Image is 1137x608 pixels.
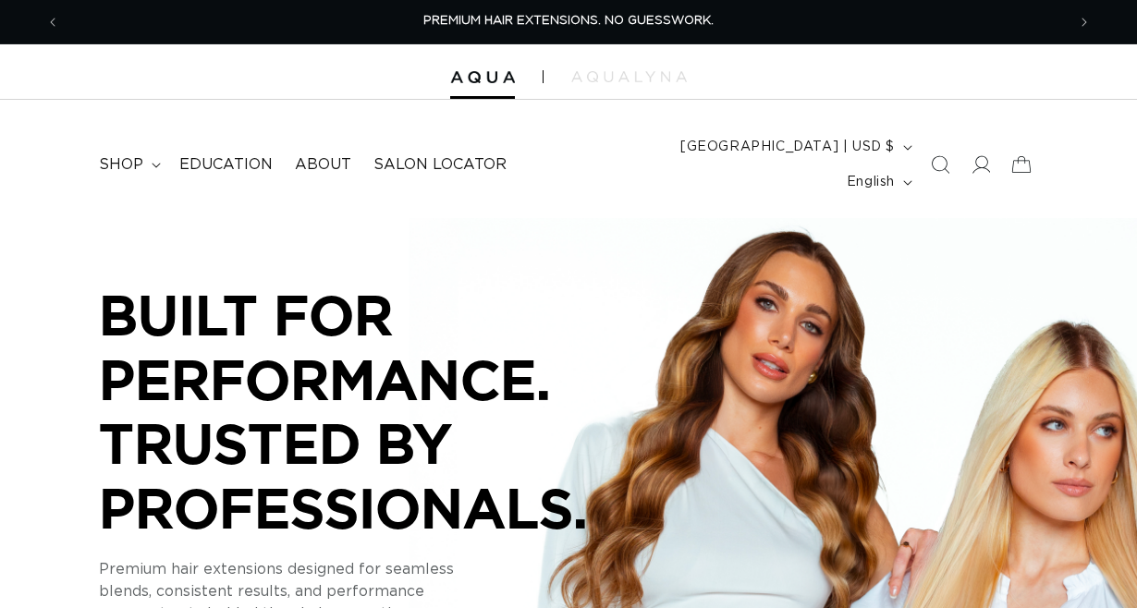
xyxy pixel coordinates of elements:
[571,71,687,82] img: aqualyna.com
[32,5,73,40] button: Previous announcement
[168,144,284,186] a: Education
[284,144,362,186] a: About
[680,138,895,157] span: [GEOGRAPHIC_DATA] | USD $
[99,581,654,603] p: blends, consistent results, and performance
[88,144,168,186] summary: shop
[362,144,518,186] a: Salon Locator
[423,15,714,27] span: PREMIUM HAIR EXTENSIONS. NO GUESSWORK.
[1064,5,1105,40] button: Next announcement
[450,71,515,84] img: Aqua Hair Extensions
[99,283,654,540] p: BUILT FOR PERFORMANCE. TRUSTED BY PROFESSIONALS.
[669,129,920,164] button: [GEOGRAPHIC_DATA] | USD $
[373,155,507,175] span: Salon Locator
[99,155,143,175] span: shop
[920,144,960,185] summary: Search
[99,559,654,581] p: Premium hair extensions designed for seamless
[295,155,351,175] span: About
[179,155,273,175] span: Education
[836,164,920,200] button: English
[847,173,895,192] span: English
